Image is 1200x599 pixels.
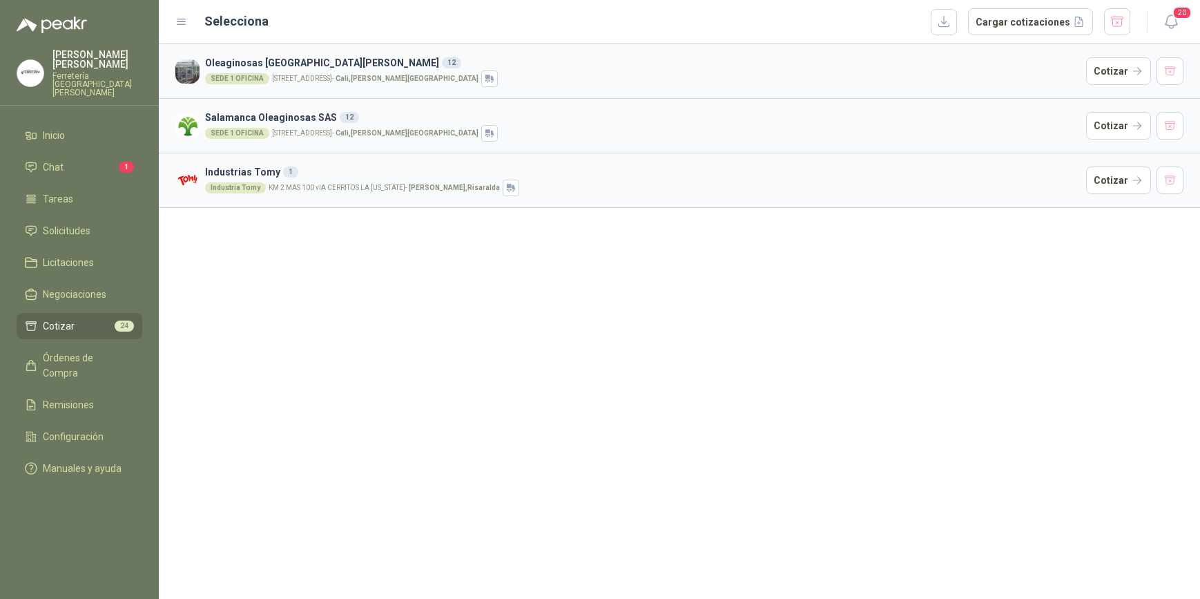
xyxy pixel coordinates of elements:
p: KM 2 MAS 100 vIA CERRITOS LA [US_STATE] - [269,184,500,191]
a: Licitaciones [17,249,142,276]
span: 24 [115,321,134,332]
strong: [PERSON_NAME] , Risaralda [409,184,500,191]
div: 1 [283,167,298,178]
a: Remisiones [17,392,142,418]
a: Órdenes de Compra [17,345,142,386]
h2: Selecciona [204,12,269,31]
button: Cotizar [1086,57,1151,85]
div: 12 [442,57,461,68]
span: Tareas [43,191,73,207]
span: Configuración [43,429,104,444]
a: Tareas [17,186,142,212]
button: Cotizar [1086,112,1151,140]
button: Cotizar [1086,167,1151,194]
a: Solicitudes [17,218,142,244]
strong: Cali , [PERSON_NAME][GEOGRAPHIC_DATA] [336,75,478,82]
h3: Industrias Tomy [205,164,1081,180]
h3: Oleaginosas [GEOGRAPHIC_DATA][PERSON_NAME] [205,55,1081,70]
div: 12 [340,112,359,123]
span: Remisiones [43,397,94,412]
img: Logo peakr [17,17,87,33]
span: Chat [43,160,64,175]
div: SEDE 1 OFICINA [205,128,269,139]
span: 20 [1172,6,1192,19]
a: Cotizar24 [17,313,142,339]
p: Ferretería [GEOGRAPHIC_DATA][PERSON_NAME] [52,72,142,97]
span: Negociaciones [43,287,106,302]
strong: Cali , [PERSON_NAME][GEOGRAPHIC_DATA] [336,129,478,137]
p: [STREET_ADDRESS] - [272,130,478,137]
img: Company Logo [17,60,43,86]
span: 1 [119,162,134,173]
img: Company Logo [175,59,200,84]
div: Industria Tomy [205,182,266,193]
a: Negociaciones [17,281,142,307]
p: [STREET_ADDRESS] - [272,75,478,82]
img: Company Logo [175,169,200,193]
button: Cargar cotizaciones [968,8,1093,36]
span: Cotizar [43,318,75,334]
a: Inicio [17,122,142,149]
a: Chat1 [17,154,142,180]
button: 20 [1159,10,1183,35]
span: Licitaciones [43,255,94,270]
a: Manuales y ayuda [17,455,142,482]
div: SEDE 1 OFICINA [205,73,269,84]
span: Órdenes de Compra [43,350,129,381]
p: [PERSON_NAME] [PERSON_NAME] [52,50,142,69]
span: Manuales y ayuda [43,461,122,476]
span: Inicio [43,128,65,143]
img: Company Logo [175,114,200,138]
a: Configuración [17,424,142,450]
span: Solicitudes [43,223,90,238]
h3: Salamanca Oleaginosas SAS [205,110,1081,125]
